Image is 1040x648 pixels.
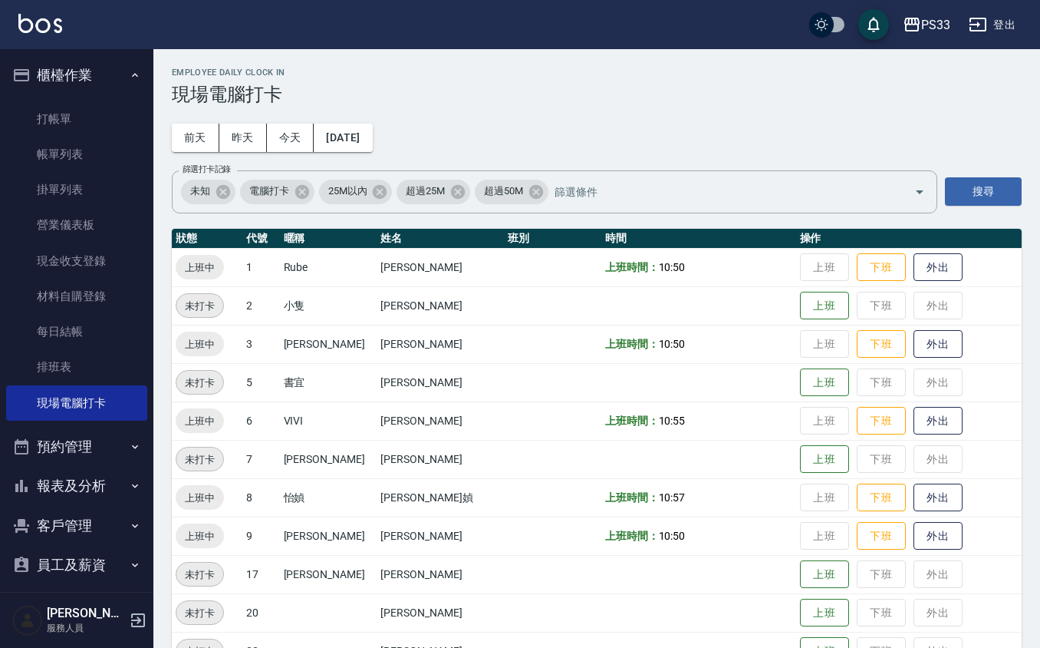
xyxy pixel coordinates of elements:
span: 10:55 [659,415,686,427]
button: 員工及薪資 [6,545,147,585]
button: 上班 [800,599,849,627]
a: 打帳單 [6,101,147,137]
td: [PERSON_NAME]媜 [377,478,503,517]
label: 篩選打卡記錄 [183,164,231,175]
span: 超過25M [397,183,454,199]
a: 材料自購登錄 [6,279,147,314]
span: 未打卡 [176,375,223,391]
button: 外出 [913,522,963,550]
td: Rube [280,248,377,286]
a: 現場電腦打卡 [6,385,147,421]
span: 未打卡 [176,567,223,583]
img: Logo [18,14,62,33]
td: 小隻 [280,286,377,325]
span: 25M以內 [319,183,377,199]
td: 怡媜 [280,478,377,517]
td: 7 [242,440,279,478]
td: VIVI [280,402,377,440]
h5: [PERSON_NAME] [47,606,125,621]
button: save [858,9,889,40]
td: 2 [242,286,279,325]
td: [PERSON_NAME] [377,325,503,363]
input: 篩選條件 [551,178,887,205]
th: 操作 [796,229,1022,249]
button: PS33 [897,9,956,41]
button: 預約管理 [6,427,147,467]
a: 營業儀表板 [6,207,147,243]
span: 上班中 [176,528,224,544]
b: 上班時間： [605,491,659,504]
b: 上班時間： [605,338,659,350]
button: 客戶管理 [6,506,147,546]
span: 10:50 [659,261,686,273]
td: 20 [242,593,279,632]
td: [PERSON_NAME] [280,440,377,478]
td: [PERSON_NAME] [377,363,503,402]
a: 掛單列表 [6,172,147,207]
div: 電腦打卡 [240,180,314,204]
th: 狀態 [172,229,242,249]
td: [PERSON_NAME] [377,286,503,325]
td: 5 [242,363,279,402]
td: 8 [242,478,279,517]
button: 前天 [172,124,219,152]
th: 時間 [601,229,796,249]
span: 未打卡 [176,298,223,314]
div: PS33 [921,15,950,35]
span: 超過50M [475,183,532,199]
td: [PERSON_NAME] [280,555,377,593]
button: 下班 [857,522,906,550]
a: 帳單列表 [6,137,147,172]
a: 排班表 [6,349,147,385]
td: [PERSON_NAME] [280,517,377,555]
td: [PERSON_NAME] [377,517,503,555]
th: 暱稱 [280,229,377,249]
button: 下班 [857,330,906,359]
a: 現金收支登錄 [6,243,147,279]
td: 1 [242,248,279,286]
button: 上班 [800,560,849,589]
button: 櫃檯作業 [6,55,147,95]
td: 17 [242,555,279,593]
span: 上班中 [176,336,224,352]
button: 外出 [913,330,963,359]
td: [PERSON_NAME] [280,325,377,363]
b: 上班時間： [605,415,659,427]
div: 超過50M [475,180,548,204]
button: 上班 [800,292,849,320]
th: 班別 [504,229,601,249]
span: 上班中 [176,490,224,506]
td: 3 [242,325,279,363]
span: 未知 [181,183,219,199]
td: [PERSON_NAME] [377,593,503,632]
button: 搜尋 [945,177,1022,206]
button: 外出 [913,253,963,282]
img: Person [12,605,43,636]
span: 電腦打卡 [240,183,298,199]
td: [PERSON_NAME] [377,248,503,286]
span: 上班中 [176,413,224,429]
h2: Employee Daily Clock In [172,68,1022,78]
td: [PERSON_NAME] [377,440,503,478]
button: 報表及分析 [6,466,147,506]
button: 登出 [963,11,1022,39]
td: 6 [242,402,279,440]
td: [PERSON_NAME] [377,555,503,593]
td: 書宜 [280,363,377,402]
span: 未打卡 [176,605,223,621]
button: [DATE] [314,124,372,152]
button: 下班 [857,253,906,282]
button: 上班 [800,369,849,397]
div: 未知 [181,180,235,204]
button: 下班 [857,484,906,512]
button: 外出 [913,407,963,435]
button: 上班 [800,445,849,474]
p: 服務人員 [47,621,125,635]
button: 外出 [913,484,963,512]
button: Open [907,180,932,204]
h3: 現場電腦打卡 [172,84,1022,105]
button: 昨天 [219,124,267,152]
button: 下班 [857,407,906,435]
span: 10:50 [659,338,686,350]
a: 每日結帳 [6,314,147,349]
